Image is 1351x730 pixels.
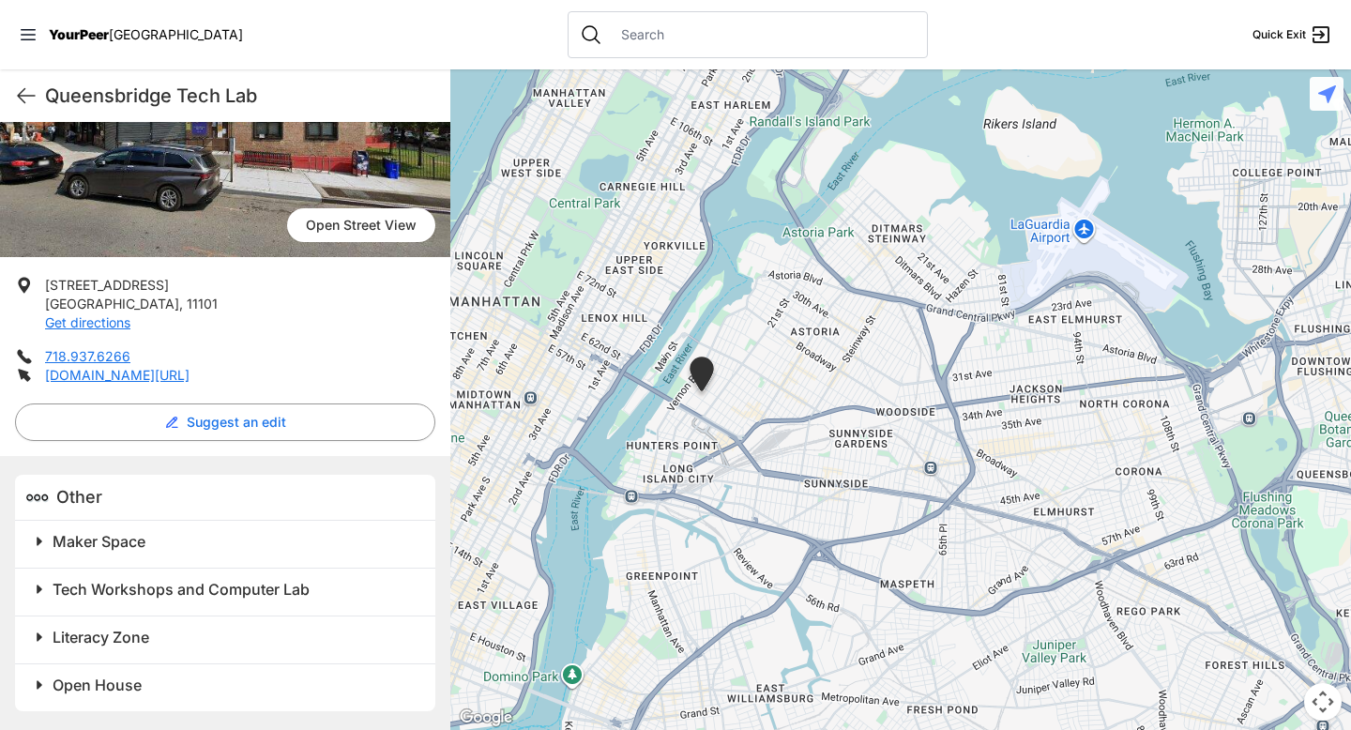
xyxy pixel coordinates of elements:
span: YourPeer [49,26,109,42]
span: Tech Workshops and Computer Lab [53,580,310,599]
a: Get directions [45,314,130,330]
img: Google [455,706,517,730]
input: Search [610,25,916,44]
a: [DOMAIN_NAME][URL] [45,367,190,383]
span: Other [56,487,102,507]
span: Quick Exit [1252,27,1306,42]
span: [GEOGRAPHIC_DATA] [45,296,179,312]
span: 11101 [187,296,218,312]
a: 718.937.6266 [45,348,130,364]
button: Map camera controls [1304,683,1342,721]
a: Quick Exit [1252,23,1332,46]
span: Literacy Zone [53,628,149,646]
span: , [179,296,183,312]
button: Suggest an edit [15,403,435,441]
span: [STREET_ADDRESS] [45,277,169,293]
span: [GEOGRAPHIC_DATA] [109,26,243,42]
span: Suggest an edit [187,413,286,432]
a: Open this area in Google Maps (opens a new window) [455,706,517,730]
span: Maker Space [53,532,145,551]
span: Open House [53,676,142,694]
a: YourPeer[GEOGRAPHIC_DATA] [49,29,243,40]
h1: Queensbridge Tech Lab [45,83,435,109]
a: Open Street View [287,208,435,242]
